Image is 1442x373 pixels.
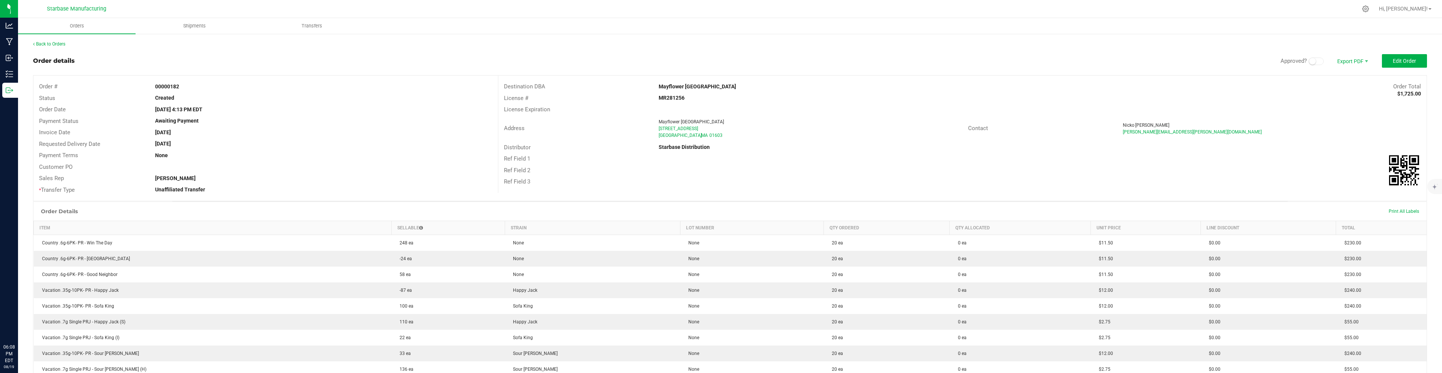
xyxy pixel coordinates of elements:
[33,56,75,65] div: Order details
[6,54,13,62] inline-svg: Inbound
[504,155,530,162] span: Ref Field 1
[1382,54,1427,68] button: Edit Order
[38,272,118,277] span: Country .6g-6PK- PR - Good Neighbor
[954,303,967,309] span: 0 ea
[1201,221,1336,235] th: Line Discount
[685,288,699,293] span: None
[504,83,545,90] span: Destination DBA
[1329,54,1374,68] span: Export PDF
[253,18,371,34] a: Transfers
[38,303,114,309] span: Vacation .35g-10PK- PR - Sofa King
[155,186,205,193] strong: Unaffiliated Transfer
[33,41,65,47] a: Back to Orders
[504,167,530,174] span: Ref Field 2
[509,319,537,324] span: Happy Jack
[1397,91,1421,97] strong: $1,725.00
[685,319,699,324] span: None
[1095,319,1110,324] span: $2.75
[1281,58,1307,64] span: Approved?
[291,23,332,29] span: Transfers
[504,95,528,102] span: License #
[39,186,75,193] span: Transfer Type
[950,221,1091,235] th: Qty Allocated
[685,335,699,340] span: None
[136,18,253,34] a: Shipments
[41,208,78,214] h1: Order Details
[396,240,413,246] span: 248 ea
[1389,155,1419,185] img: Scan me!
[1341,288,1361,293] span: $240.00
[1341,272,1361,277] span: $230.00
[155,152,168,158] strong: None
[396,319,413,324] span: 110 ea
[509,272,524,277] span: None
[396,288,412,293] span: -87 ea
[396,303,413,309] span: 100 ea
[38,335,119,340] span: Vacation .7g Single PRJ - Sofa King (I)
[1361,5,1370,12] div: Manage settings
[659,95,685,101] strong: MR281256
[155,129,171,135] strong: [DATE]
[685,367,699,372] span: None
[391,221,505,235] th: Sellable
[685,351,699,356] span: None
[659,133,702,138] span: [GEOGRAPHIC_DATA]
[659,83,736,89] strong: Mayflower [GEOGRAPHIC_DATA]
[685,303,699,309] span: None
[60,23,94,29] span: Orders
[6,22,13,29] inline-svg: Analytics
[509,335,533,340] span: Sofa King
[659,119,724,124] span: Mayflower [GEOGRAPHIC_DATA]
[39,106,66,113] span: Order Date
[680,221,824,235] th: Lot Number
[1341,367,1359,372] span: $55.00
[38,351,139,356] span: Vacation .35g-10PK- PR - Sour [PERSON_NAME]
[1095,303,1113,309] span: $12.00
[954,272,967,277] span: 0 ea
[155,141,171,147] strong: [DATE]
[828,240,843,246] span: 20 ea
[954,351,967,356] span: 0 ea
[504,178,530,185] span: Ref Field 3
[1341,335,1359,340] span: $55.00
[1123,129,1262,135] span: [PERSON_NAME][EMAIL_ADDRESS][PERSON_NAME][DOMAIN_NAME]
[155,175,196,181] strong: [PERSON_NAME]
[828,272,843,277] span: 20 ea
[1205,303,1220,309] span: $0.00
[505,221,680,235] th: Strain
[954,288,967,293] span: 0 ea
[1205,288,1220,293] span: $0.00
[1095,367,1110,372] span: $2.75
[6,70,13,78] inline-svg: Inventory
[1205,319,1220,324] span: $0.00
[6,86,13,94] inline-svg: Outbound
[1341,256,1361,261] span: $230.00
[701,133,708,138] span: MA
[659,126,698,131] span: [STREET_ADDRESS]
[954,240,967,246] span: 0 ea
[39,164,72,170] span: Customer PO
[155,83,179,89] strong: 00000182
[34,221,392,235] th: Item
[828,335,843,340] span: 20 ea
[954,367,967,372] span: 0 ea
[685,240,699,246] span: None
[39,118,78,124] span: Payment Status
[38,256,130,261] span: Country .6g-6PK- PR - [GEOGRAPHIC_DATA]
[1095,272,1113,277] span: $11.50
[685,272,699,277] span: None
[504,144,531,151] span: Distributor
[1135,123,1169,128] span: [PERSON_NAME]
[1389,155,1419,185] qrcode: 00000182
[396,272,411,277] span: 58 ea
[1095,288,1113,293] span: $12.00
[3,344,15,364] p: 06:08 PM EDT
[504,106,550,113] span: License Expiration
[39,175,64,182] span: Sales Rep
[1091,221,1201,235] th: Unit Price
[509,367,558,372] span: Sour [PERSON_NAME]
[968,125,988,132] span: Contact
[396,335,411,340] span: 22 ea
[39,141,100,147] span: Requested Delivery Date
